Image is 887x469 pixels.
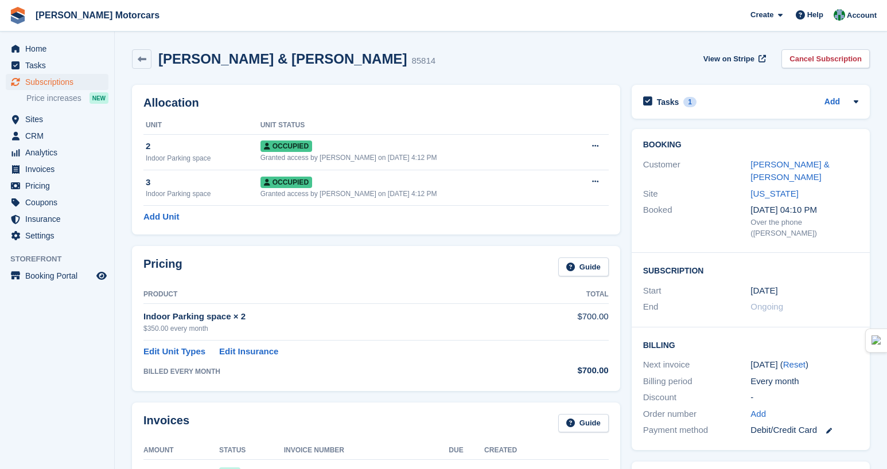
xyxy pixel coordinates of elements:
[643,408,751,421] div: Order number
[643,358,751,372] div: Next invoice
[411,54,435,68] div: 85814
[750,217,858,239] div: Over the phone ([PERSON_NAME])
[750,358,858,372] div: [DATE] ( )
[6,228,108,244] a: menu
[643,204,751,239] div: Booked
[219,345,278,358] a: Edit Insurance
[25,194,94,210] span: Coupons
[25,41,94,57] span: Home
[25,178,94,194] span: Pricing
[25,74,94,90] span: Subscriptions
[143,441,219,460] th: Amount
[699,49,768,68] a: View on Stripe
[750,302,783,311] span: Ongoing
[25,211,94,227] span: Insurance
[522,286,609,304] th: Total
[143,286,522,304] th: Product
[750,375,858,388] div: Every month
[643,339,858,350] h2: Billing
[807,9,823,21] span: Help
[872,335,882,346] img: Detect Auto
[522,364,609,377] div: $700.00
[643,264,858,276] h2: Subscription
[484,441,609,460] th: Created
[6,41,108,57] a: menu
[750,204,858,217] div: [DATE] 04:10 PM
[750,159,830,182] a: [PERSON_NAME] & [PERSON_NAME]
[522,304,609,340] td: $700.00
[847,10,877,21] span: Account
[558,257,609,276] a: Guide
[260,177,312,188] span: Occupied
[558,414,609,433] a: Guide
[10,253,114,265] span: Storefront
[143,210,179,224] a: Add Unit
[6,74,108,90] a: menu
[6,178,108,194] a: menu
[260,189,567,199] div: Granted access by [PERSON_NAME] on [DATE] 4:12 PM
[643,284,751,298] div: Start
[750,9,773,21] span: Create
[643,375,751,388] div: Billing period
[158,51,407,67] h2: [PERSON_NAME] & [PERSON_NAME]
[219,441,284,460] th: Status
[95,269,108,283] a: Preview store
[750,424,858,437] div: Debit/Credit Card
[90,92,108,104] div: NEW
[657,97,679,107] h2: Tasks
[260,116,567,135] th: Unit Status
[750,391,858,404] div: -
[146,140,260,153] div: 2
[25,144,94,161] span: Analytics
[781,49,870,68] a: Cancel Subscription
[783,359,806,369] a: Reset
[143,310,522,323] div: Indoor Parking space × 2
[143,116,260,135] th: Unit
[6,111,108,127] a: menu
[25,57,94,73] span: Tasks
[824,96,840,109] a: Add
[6,161,108,177] a: menu
[643,140,858,150] h2: Booking
[25,128,94,144] span: CRM
[143,345,205,358] a: Edit Unit Types
[146,153,260,163] div: Indoor Parking space
[143,414,189,433] h2: Invoices
[25,228,94,244] span: Settings
[6,57,108,73] a: menu
[143,257,182,276] h2: Pricing
[6,211,108,227] a: menu
[643,158,751,184] div: Customer
[750,284,777,298] time: 2025-05-13 06:00:00 UTC
[25,268,94,284] span: Booking Portal
[25,111,94,127] span: Sites
[6,128,108,144] a: menu
[643,187,751,201] div: Site
[643,300,751,314] div: End
[683,97,697,107] div: 1
[750,189,799,198] a: [US_STATE]
[6,144,108,161] a: menu
[6,268,108,284] a: menu
[284,441,449,460] th: Invoice Number
[146,176,260,189] div: 3
[25,161,94,177] span: Invoices
[9,7,26,24] img: stora-icon-8386f47178a22dfd0bd8f6a31ec36ba5ce8667c1dd55bd0f319d3a0aa187defe.svg
[643,391,751,404] div: Discount
[26,93,81,104] span: Price increases
[703,53,754,65] span: View on Stripe
[260,153,567,163] div: Granted access by [PERSON_NAME] on [DATE] 4:12 PM
[143,323,522,334] div: $350.00 every month
[26,92,108,104] a: Price increases NEW
[750,408,766,421] a: Add
[143,96,609,110] h2: Allocation
[31,6,164,25] a: [PERSON_NAME] Motorcars
[143,366,522,377] div: BILLED EVERY MONTH
[643,424,751,437] div: Payment method
[834,9,845,21] img: Tina Ricks
[449,441,484,460] th: Due
[6,194,108,210] a: menu
[260,140,312,152] span: Occupied
[146,189,260,199] div: Indoor Parking space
